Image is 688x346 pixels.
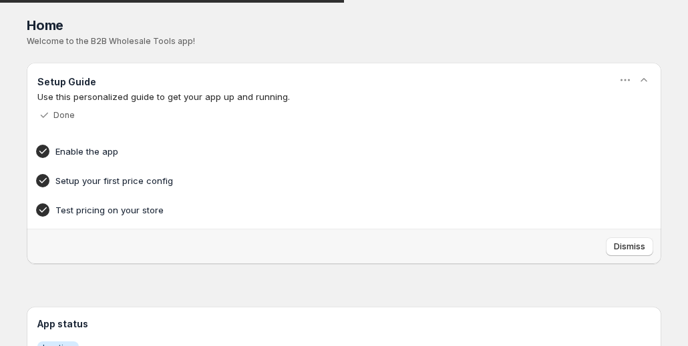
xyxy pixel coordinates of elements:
[606,237,653,256] button: Dismiss
[27,36,661,47] p: Welcome to the B2B Wholesale Tools app!
[53,110,75,121] p: Done
[614,241,645,252] span: Dismiss
[55,203,591,217] h4: Test pricing on your store
[55,174,591,187] h4: Setup your first price config
[55,145,591,158] h4: Enable the app
[37,90,651,103] p: Use this personalized guide to get your app up and running.
[37,317,651,331] h3: App status
[37,75,96,89] h3: Setup Guide
[27,17,63,33] span: Home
